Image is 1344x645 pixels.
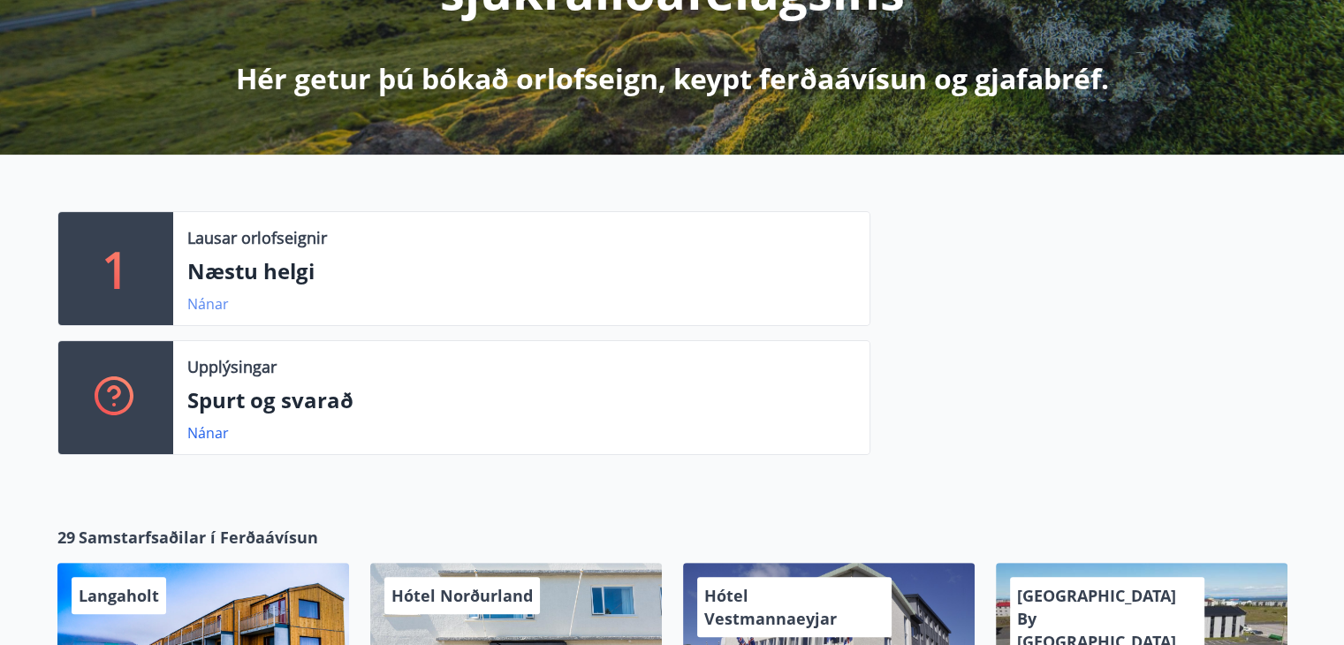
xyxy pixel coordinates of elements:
p: Hér getur þú bókað orlofseign, keypt ferðaávísun og gjafabréf. [236,59,1109,98]
span: Langaholt [79,585,159,606]
span: Hótel Vestmannaeyjar [704,585,837,629]
a: Nánar [187,294,229,314]
p: Upplýsingar [187,355,277,378]
p: Næstu helgi [187,256,855,286]
p: Spurt og svarað [187,385,855,415]
a: Nánar [187,423,229,443]
span: Samstarfsaðilar í Ferðaávísun [79,526,318,549]
span: 29 [57,526,75,549]
p: 1 [102,235,130,302]
p: Lausar orlofseignir [187,226,327,249]
span: Hótel Norðurland [391,585,533,606]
